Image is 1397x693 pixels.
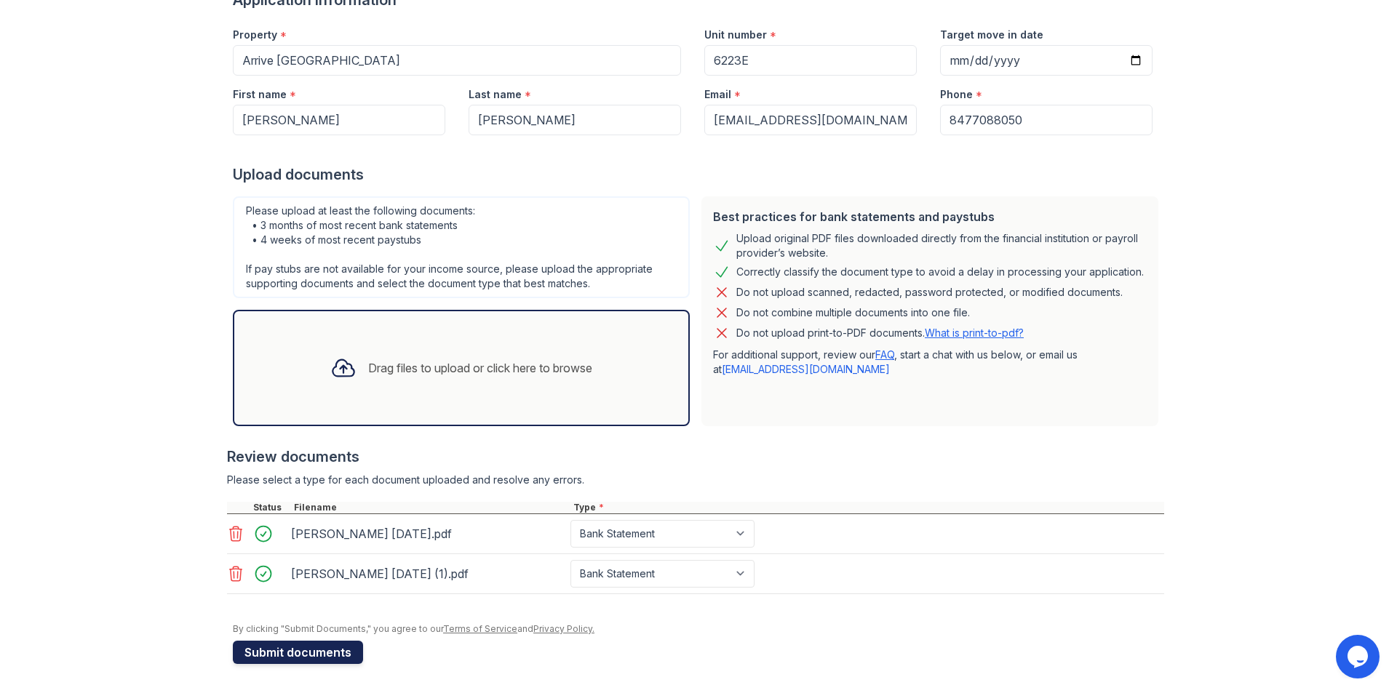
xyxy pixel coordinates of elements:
[704,87,731,102] label: Email
[736,231,1147,260] div: Upload original PDF files downloaded directly from the financial institution or payroll provider’...
[233,196,690,298] div: Please upload at least the following documents: • 3 months of most recent bank statements • 4 wee...
[233,623,1164,635] div: By clicking "Submit Documents," you agree to our and
[233,28,277,42] label: Property
[713,348,1147,377] p: For additional support, review our , start a chat with us below, or email us at
[368,359,592,377] div: Drag files to upload or click here to browse
[925,327,1024,339] a: What is print-to-pdf?
[291,562,565,585] div: [PERSON_NAME] [DATE] (1).pdf
[233,87,287,102] label: First name
[736,304,970,321] div: Do not combine multiple documents into one file.
[291,522,565,545] div: [PERSON_NAME] [DATE].pdf
[570,502,1164,513] div: Type
[250,502,291,513] div: Status
[875,348,894,361] a: FAQ
[736,326,1024,340] p: Do not upload print-to-PDF documents.
[736,284,1123,301] div: Do not upload scanned, redacted, password protected, or modified documents.
[469,87,522,102] label: Last name
[291,502,570,513] div: Filename
[233,641,363,664] button: Submit documents
[533,623,594,634] a: Privacy Policy.
[736,263,1144,281] div: Correctly classify the document type to avoid a delay in processing your application.
[940,28,1043,42] label: Target move in date
[722,363,890,375] a: [EMAIL_ADDRESS][DOMAIN_NAME]
[227,473,1164,487] div: Please select a type for each document uploaded and resolve any errors.
[1336,635,1382,678] iframe: chat widget
[713,208,1147,225] div: Best practices for bank statements and paystubs
[227,446,1164,467] div: Review documents
[443,623,517,634] a: Terms of Service
[940,87,973,102] label: Phone
[233,164,1164,185] div: Upload documents
[704,28,767,42] label: Unit number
